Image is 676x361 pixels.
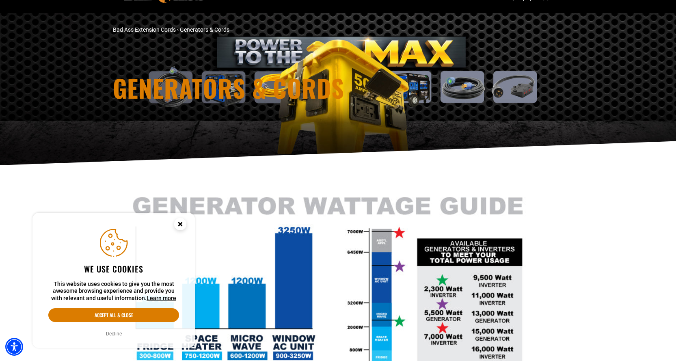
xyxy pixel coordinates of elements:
[48,281,179,302] p: This website uses cookies to give you the most awesome browsing experience and provide you with r...
[104,330,124,338] button: Decline
[180,26,229,33] span: Generators & Cords
[48,308,179,322] button: Accept all & close
[166,213,195,238] button: Close this option
[5,338,23,356] div: Accessibility Menu
[48,264,179,274] h2: We use cookies
[177,26,179,33] span: ›
[113,76,409,100] h1: Generators & Cords
[147,295,176,301] a: This website uses cookies to give you the most awesome browsing experience and provide you with r...
[113,26,409,34] nav: breadcrumbs
[32,213,195,348] aside: Cookie Consent
[113,26,176,33] a: Bad Ass Extension Cords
